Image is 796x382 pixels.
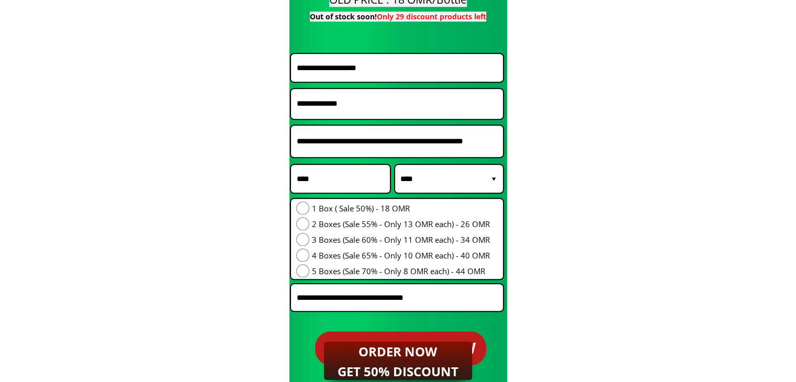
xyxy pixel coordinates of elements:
[331,342,465,382] h2: ORDER NOW GET 50% DISCOUNT
[312,202,490,215] span: 1 Box ( Sale 50%) - 18 OMR
[312,249,490,262] span: 4 Boxes (Sale 65% - Only 10 OMR each) - 40 OMR
[312,218,490,230] span: 2 Boxes (Sale 55% - Only 13 OMR each) - 26 OMR
[312,265,490,277] span: 5 Boxes (Sale 70% - Only 8 OMR each) - 44 OMR
[312,233,490,246] span: 3 Boxes (Sale 60% - Only 11 OMR each) - 34 OMR
[315,331,486,365] p: FINISH ORDER NOW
